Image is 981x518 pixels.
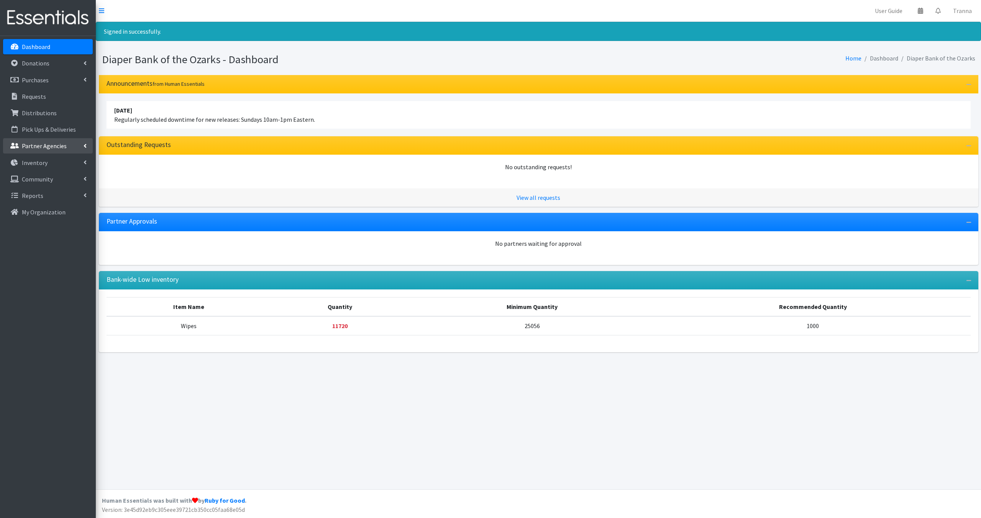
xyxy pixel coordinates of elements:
th: Recommended Quantity [655,297,971,316]
h3: Bank-wide Low inventory [107,276,179,284]
a: Pick Ups & Deliveries [3,122,93,137]
td: Wipes [107,316,271,335]
strong: Below minimum quantity [332,322,348,330]
h3: Announcements [107,80,205,88]
strong: [DATE] [114,106,132,114]
a: Inventory [3,155,93,170]
a: Community [3,172,93,187]
p: Dashboard [22,43,50,51]
td: 1000 [655,316,971,335]
a: Partner Agencies [3,138,93,154]
a: View all requests [517,194,560,201]
li: Dashboard [861,53,898,64]
p: My Organization [22,208,66,216]
h3: Partner Approvals [107,217,157,226]
a: Home [845,54,861,62]
a: Reports [3,188,93,203]
a: My Organization [3,204,93,220]
h3: Outstanding Requests [107,141,171,149]
strong: Human Essentials was built with by . [102,497,246,504]
th: Item Name [107,297,271,316]
li: Diaper Bank of the Ozarks [898,53,975,64]
th: Minimum Quantity [409,297,655,316]
p: Donations [22,59,49,67]
a: User Guide [869,3,909,18]
a: Distributions [3,105,93,121]
p: Pick Ups & Deliveries [22,126,76,133]
p: Inventory [22,159,48,167]
a: Ruby for Good [205,497,245,504]
li: Regularly scheduled downtime for new releases: Sundays 10am-1pm Eastern. [107,101,971,129]
a: Requests [3,89,93,104]
p: Partner Agencies [22,142,67,150]
p: Distributions [22,109,57,117]
div: Signed in successfully. [96,22,981,41]
a: Purchases [3,72,93,88]
p: Community [22,175,53,183]
div: No partners waiting for approval [107,239,971,248]
td: 25056 [409,316,655,335]
a: Donations [3,56,93,71]
img: HumanEssentials [3,5,93,31]
small: from Human Essentials [153,80,205,87]
p: Requests [22,93,46,100]
h1: Diaper Bank of the Ozarks - Dashboard [102,53,536,66]
span: Version: 3e45d92eb9c305eee39721cb350cc05faa68e05d [102,506,245,513]
div: No outstanding requests! [107,162,971,172]
a: Tranna [947,3,978,18]
p: Purchases [22,76,49,84]
th: Quantity [271,297,409,316]
a: Dashboard [3,39,93,54]
p: Reports [22,192,43,199]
